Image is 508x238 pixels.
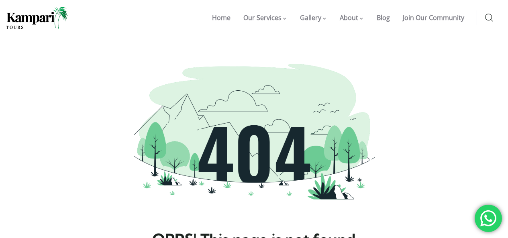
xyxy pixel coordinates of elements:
img: Home [6,7,68,29]
span: Gallery [300,13,321,22]
span: About [340,13,358,22]
span: Home [212,13,231,22]
span: Join Our Community [403,13,464,22]
img: 404 not found [134,64,375,216]
div: 'Chat [475,205,502,232]
span: Blog [377,13,390,22]
span: Our Services [243,13,282,22]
